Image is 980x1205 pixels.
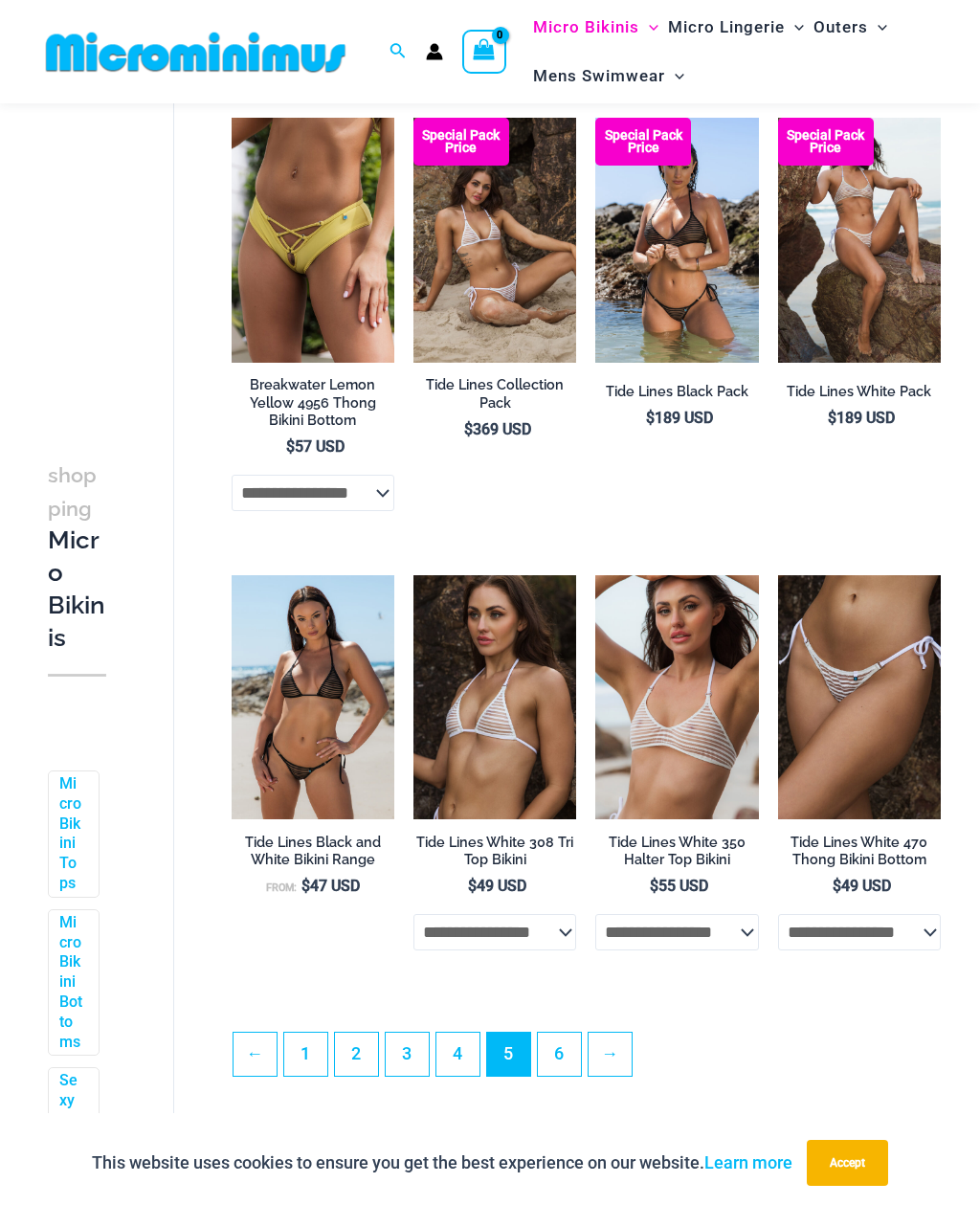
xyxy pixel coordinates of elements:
a: Tide Lines White Pack [778,383,941,408]
a: Micro Bikini Bottoms [59,913,84,1053]
a: Tide Lines Black and White Bikini Range [232,834,394,877]
span: Menu Toggle [785,3,804,52]
img: Tide Lines White 470 Thong 01 [778,575,941,820]
span: Menu Toggle [639,3,658,52]
h2: Tide Lines Black Pack [595,383,758,401]
span: $ [301,877,310,895]
a: Tide Lines White 470 Thong 01Tide Lines White 470 Thong 02Tide Lines White 470 Thong 02 [778,575,941,820]
a: Page 4 [436,1033,479,1076]
a: Tide Lines White 470 Thong Bikini Bottom [778,834,941,877]
span: $ [650,877,658,895]
h3: Micro Bikinis [48,458,106,655]
a: Tide Lines Collection Pack [413,376,576,419]
h2: Tide Lines White 350 Halter Top Bikini [595,834,758,869]
a: OutersMenu ToggleMenu Toggle [809,3,892,52]
span: Micro Lingerie [668,3,785,52]
span: $ [286,437,295,456]
img: Tide Lines White 350 Halter Top 01 [595,575,758,820]
a: Tide Lines Black 308 Tri Top 470 Thong 01Tide Lines White 308 Tri Top 470 Thong 03Tide Lines Whit... [232,575,394,820]
span: $ [828,409,836,427]
span: Outers [813,3,868,52]
span: $ [468,877,477,895]
a: Micro BikinisMenu ToggleMenu Toggle [528,3,663,52]
bdi: 47 USD [301,877,360,895]
h2: Tide Lines White 308 Tri Top Bikini [413,834,576,869]
span: $ [646,409,655,427]
a: Learn more [704,1152,792,1172]
a: Account icon link [426,43,443,60]
bdi: 369 USD [464,420,531,438]
a: Tide Lines White 308 Tri Top Bikini [413,834,576,877]
a: Tide Lines White 350 Halter Top Bikini [595,834,758,877]
p: This website uses cookies to ensure you get the best experience on our website. [92,1149,792,1177]
nav: Product Pagination [232,1032,941,1087]
span: Mens Swimwear [533,52,665,100]
a: → [589,1033,632,1076]
span: Micro Bikinis [533,3,639,52]
a: Tide Lines Black 350 Halter Top 470 Thong 04 Tide Lines Black 350 Halter Top 470 Thong 03Tide Lin... [595,118,758,363]
a: Tide Lines White 308 Tri Top 470 Thong 07 Tide Lines Black 308 Tri Top 480 Micro 01Tide Lines Bla... [413,118,576,363]
iframe: TrustedSite Certified [48,16,220,399]
a: Page 3 [386,1033,429,1076]
a: Breakwater Lemon Yellow 4956 Short 02Breakwater Lemon Yellow 4956 Short 01Breakwater Lemon Yellow... [232,118,394,363]
bdi: 49 USD [833,877,891,895]
a: Page 2 [335,1033,378,1076]
img: Tide Lines White 308 Tri Top 470 Thong 07 [413,118,576,363]
h2: Tide Lines White Pack [778,383,941,401]
bdi: 55 USD [650,877,708,895]
h2: Tide Lines Black and White Bikini Range [232,834,394,869]
bdi: 189 USD [828,409,895,427]
b: Special Pack Price [413,129,509,154]
b: Special Pack Price [778,129,874,154]
a: Page 1 [284,1033,327,1076]
a: Page 6 [538,1033,581,1076]
h2: Breakwater Lemon Yellow 4956 Thong Bikini Bottom [232,376,394,430]
img: Tide Lines White 308 Tri Top 01 [413,575,576,820]
span: From: [266,881,297,894]
a: Sexy Bikini Sets [59,1072,84,1192]
a: Tide Lines Black Pack [595,383,758,408]
h2: Tide Lines White 470 Thong Bikini Bottom [778,834,941,869]
a: Tide Lines White 350 Halter Top 01Tide Lines White 350 Halter Top 480 MicroTide Lines White 350 H... [595,575,758,820]
span: Menu Toggle [868,3,887,52]
img: Tide Lines Black 308 Tri Top 470 Thong 01 [232,575,394,820]
bdi: 189 USD [646,409,713,427]
a: Mens SwimwearMenu ToggleMenu Toggle [528,52,689,100]
h2: Tide Lines Collection Pack [413,376,576,412]
a: Tide Lines White 308 Tri Top 01Tide Lines White 308 Tri Top 480 Micro 04Tide Lines White 308 Tri ... [413,575,576,820]
b: Special Pack Price [595,129,691,154]
button: Accept [807,1140,888,1186]
span: $ [833,877,841,895]
span: Menu Toggle [665,52,684,100]
a: Breakwater Lemon Yellow 4956 Thong Bikini Bottom [232,376,394,436]
img: Tide Lines Black 350 Halter Top 470 Thong 04 [595,118,758,363]
a: ← [234,1033,277,1076]
a: Search icon link [390,40,407,64]
span: $ [464,420,473,438]
a: Micro Bikini Tops [59,774,84,894]
img: Tide Lines White 350 Halter Top 470 Thong 05 [778,118,941,363]
a: Micro LingerieMenu ToggleMenu Toggle [663,3,809,52]
bdi: 57 USD [286,437,345,456]
span: Page 5 [487,1033,530,1076]
span: shopping [48,463,97,521]
img: MM SHOP LOGO FLAT [38,31,353,74]
img: Breakwater Lemon Yellow 4956 Short 02 [232,118,394,363]
bdi: 49 USD [468,877,526,895]
a: View Shopping Cart, empty [462,30,506,74]
a: Tide Lines White 350 Halter Top 470 Thong 05 Tide Lines White 350 Halter Top 470 Thong 03Tide Lin... [778,118,941,363]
